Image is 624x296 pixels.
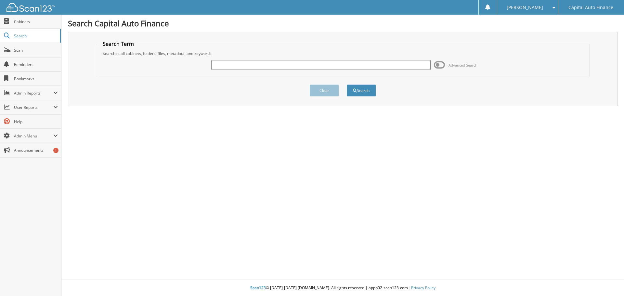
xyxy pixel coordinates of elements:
[14,76,58,82] span: Bookmarks
[14,33,57,39] span: Search
[53,148,58,153] div: 1
[448,63,477,68] span: Advanced Search
[99,40,137,47] legend: Search Term
[68,18,617,29] h1: Search Capital Auto Finance
[6,3,55,12] img: scan123-logo-white.svg
[14,148,58,153] span: Announcements
[310,84,339,97] button: Clear
[61,280,624,296] div: © [DATE]-[DATE] [DOMAIN_NAME]. All rights reserved | appb02-scan123-com |
[14,133,53,139] span: Admin Menu
[14,105,53,110] span: User Reports
[347,84,376,97] button: Search
[250,285,266,290] span: Scan123
[507,6,543,9] span: [PERSON_NAME]
[99,51,586,56] div: Searches all cabinets, folders, files, metadata, and keywords
[568,6,613,9] span: Capital Auto Finance
[14,47,58,53] span: Scan
[14,119,58,124] span: Help
[14,62,58,67] span: Reminders
[14,90,53,96] span: Admin Reports
[14,19,58,24] span: Cabinets
[411,285,435,290] a: Privacy Policy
